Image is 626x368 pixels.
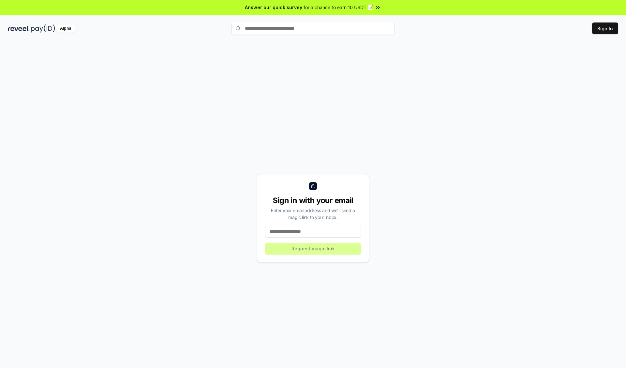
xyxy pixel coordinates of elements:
div: Alpha [56,24,75,33]
button: Sign In [592,22,618,34]
img: logo_small [309,182,317,190]
span: for a chance to earn 10 USDT 📝 [304,4,373,11]
img: pay_id [31,24,55,33]
span: Answer our quick survey [245,4,302,11]
div: Enter your email address and we’ll send a magic link to your inbox. [265,207,361,221]
div: Sign in with your email [265,195,361,206]
img: reveel_dark [8,24,30,33]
